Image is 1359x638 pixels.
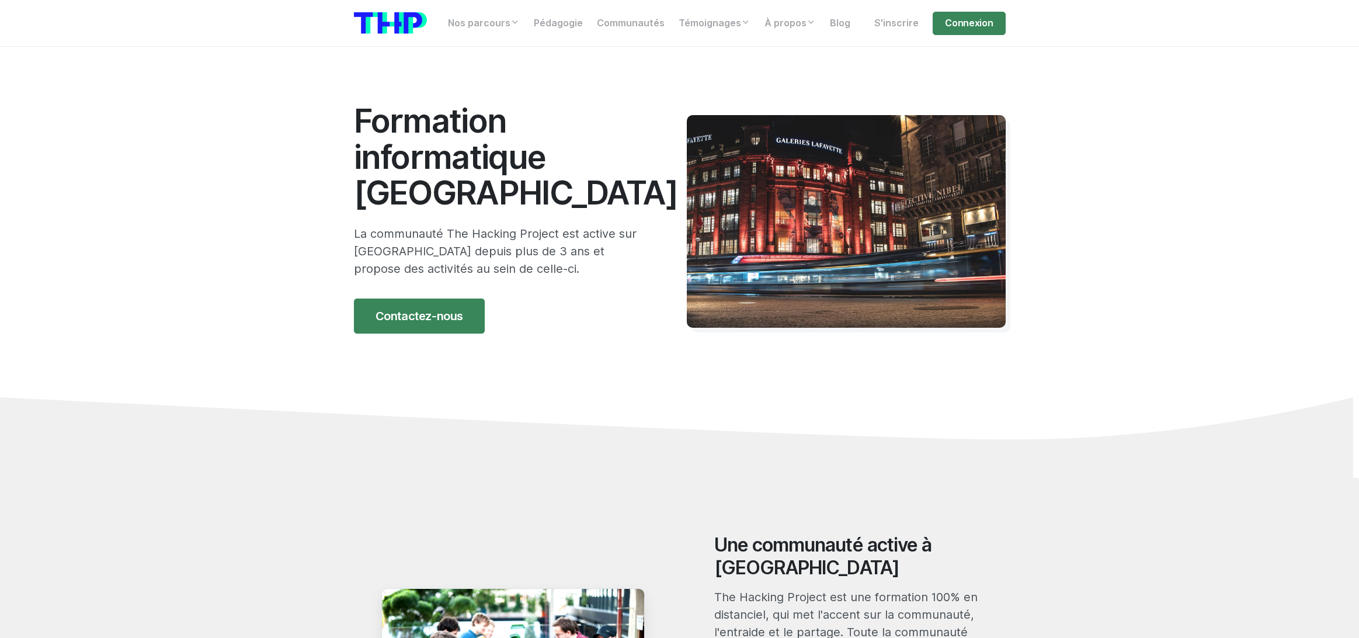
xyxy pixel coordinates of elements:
[354,299,485,334] a: Contactez-nous
[527,12,590,35] a: Pédagogie
[354,103,652,211] h1: Formation informatique [GEOGRAPHIC_DATA]
[354,225,652,278] p: La communauté The Hacking Project est active sur [GEOGRAPHIC_DATA] depuis plus de 3 ans et propos...
[441,12,527,35] a: Nos parcours
[757,12,823,35] a: À propos
[672,12,757,35] a: Témoignages
[867,12,926,35] a: S'inscrire
[823,12,857,35] a: Blog
[354,12,427,34] img: logo
[590,12,672,35] a: Communautés
[714,534,978,579] h2: Une communauté active à [GEOGRAPHIC_DATA]
[687,115,1006,328] img: Strasbourg
[933,12,1005,35] a: Connexion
